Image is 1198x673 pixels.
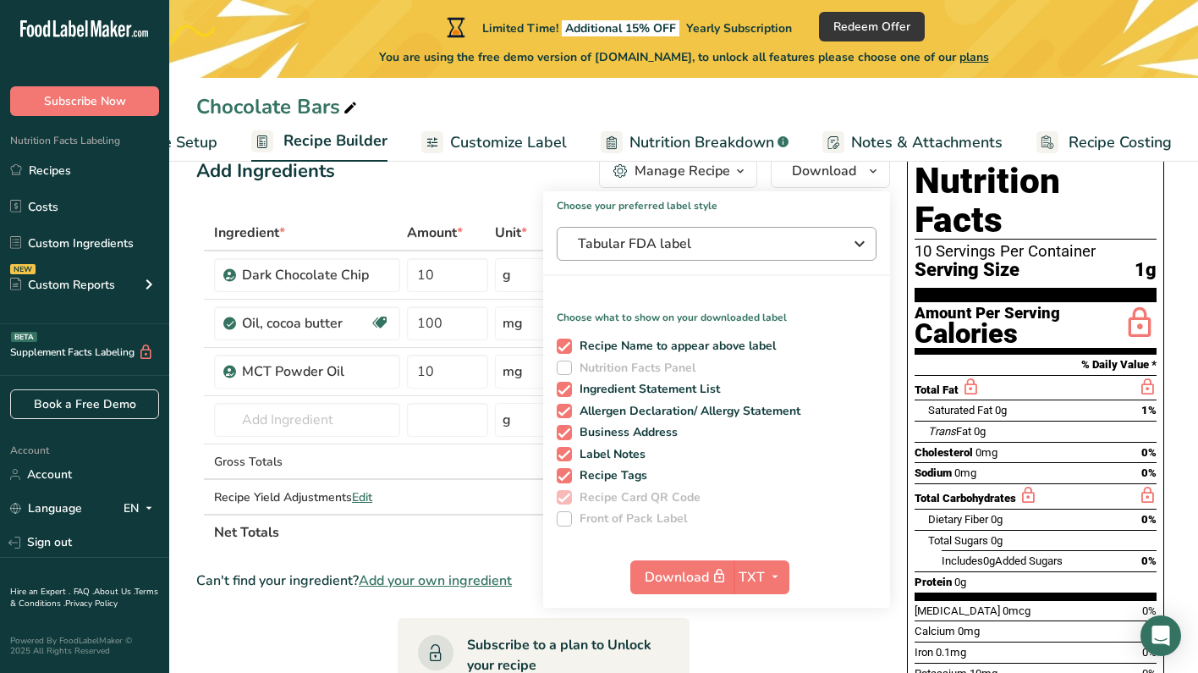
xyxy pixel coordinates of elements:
[1036,124,1172,162] a: Recipe Costing
[1141,446,1157,459] span: 0%
[421,124,567,162] a: Customize Label
[915,355,1157,375] section: % Daily Value *
[1141,554,1157,567] span: 0%
[495,223,527,243] span: Unit
[915,322,1060,346] div: Calories
[352,489,372,505] span: Edit
[578,234,832,254] span: Tabular FDA label
[10,586,70,598] a: Hire an Expert .
[543,296,890,325] p: Choose what to show on your downloaded label
[557,227,877,261] button: Tabular FDA label
[379,48,989,66] span: You are using the free demo version of [DOMAIN_NAME], to unlock all features please choose one of...
[65,598,118,610] a: Privacy Policy
[572,404,801,419] span: Allergen Declaration/ Allergy Statement
[10,586,158,610] a: Terms & Conditions .
[851,131,1003,154] span: Notes & Attachments
[407,223,463,243] span: Amount
[125,131,217,154] span: Recipe Setup
[1141,466,1157,479] span: 0%
[739,567,765,587] span: TXT
[10,494,82,523] a: Language
[214,488,400,506] div: Recipe Yield Adjustments
[915,492,1016,505] span: Total Carbohydrates
[686,20,792,36] span: Yearly Subscription
[792,161,856,181] span: Download
[630,560,734,594] button: Download
[124,499,159,519] div: EN
[1142,604,1157,617] span: 0%
[283,130,387,152] span: Recipe Builder
[10,276,115,294] div: Custom Reports
[572,490,701,505] span: Recipe Card QR Code
[833,18,910,36] span: Redeem Offer
[450,131,567,154] span: Customize Label
[196,157,335,185] div: Add Ingredients
[211,514,686,549] th: Net Totals
[10,264,36,274] div: NEW
[572,361,696,376] span: Nutrition Facts Panel
[645,566,729,587] span: Download
[572,382,721,397] span: Ingredient Statement List
[995,404,1007,416] span: 0g
[562,20,679,36] span: Additional 15% OFF
[928,404,992,416] span: Saturated Fat
[503,313,523,334] div: mg
[443,17,792,37] div: Limited Time!
[1142,646,1157,659] span: 0%
[991,513,1003,526] span: 0g
[915,260,1019,281] span: Serving Size
[196,91,360,122] div: Chocolate Bars
[572,339,777,354] span: Recipe Name to appear above label
[954,576,966,588] span: 0g
[819,12,925,41] button: Redeem Offer
[196,571,890,591] div: Can't find your ingredient?
[915,306,1060,322] div: Amount Per Serving
[359,571,512,591] span: Add your own ingredient
[572,468,648,483] span: Recipe Tags
[822,124,1003,162] a: Notes & Attachments
[983,554,995,567] span: 0g
[928,425,956,438] i: Trans
[915,466,952,479] span: Sodium
[503,265,511,285] div: g
[629,131,774,154] span: Nutrition Breakdown
[915,162,1157,240] h1: Nutrition Facts
[928,425,971,438] span: Fat
[734,560,789,594] button: TXT
[10,389,159,419] a: Book a Free Demo
[915,383,959,396] span: Total Fat
[959,49,989,65] span: plans
[1135,260,1157,281] span: 1g
[11,332,37,342] div: BETA
[974,425,986,438] span: 0g
[1140,615,1181,656] div: Open Intercom Messenger
[242,265,390,285] div: Dark Chocolate Chip
[915,576,952,588] span: Protein
[1003,604,1030,617] span: 0mcg
[1141,404,1157,416] span: 1%
[915,646,933,659] span: Iron
[214,453,400,471] div: Gross Totals
[991,534,1003,547] span: 0g
[771,154,890,188] button: Download
[954,466,976,479] span: 0mg
[915,243,1157,260] div: 10 Servings Per Container
[10,636,159,656] div: Powered By FoodLabelMaker © 2025 All Rights Reserved
[1069,131,1172,154] span: Recipe Costing
[928,534,988,547] span: Total Sugars
[572,425,679,440] span: Business Address
[635,161,730,181] div: Manage Recipe
[975,446,997,459] span: 0mg
[942,554,1063,567] span: Includes Added Sugars
[928,513,988,526] span: Dietary Fiber
[601,124,789,162] a: Nutrition Breakdown
[503,361,523,382] div: mg
[74,586,94,598] a: FAQ .
[936,646,966,659] span: 0.1mg
[958,625,980,637] span: 0mg
[94,586,135,598] a: About Us .
[543,191,890,213] h1: Choose your preferred label style
[915,446,973,459] span: Cholesterol
[915,604,1000,617] span: [MEDICAL_DATA]
[503,410,511,430] div: g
